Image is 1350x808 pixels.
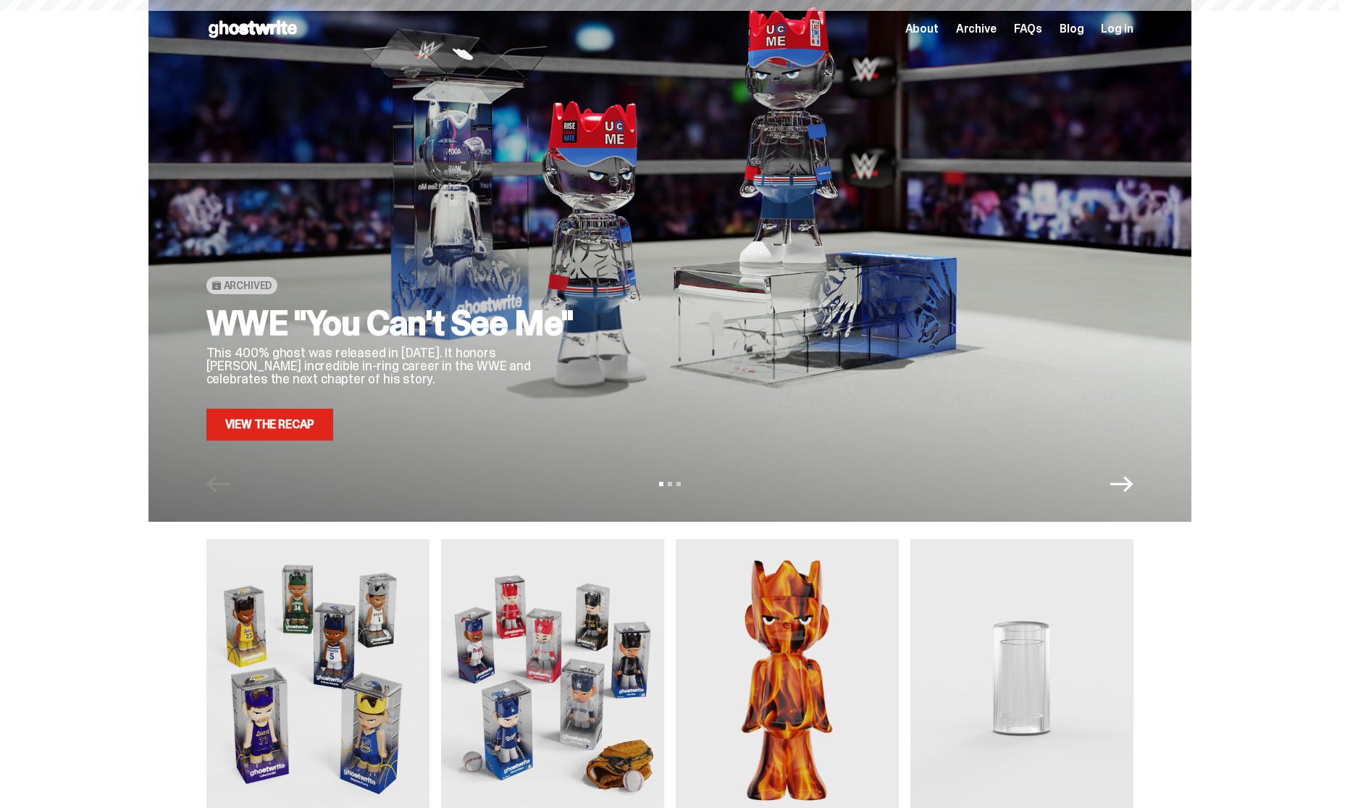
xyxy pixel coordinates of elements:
[224,280,272,291] span: Archived
[676,482,681,486] button: View slide 3
[206,409,334,441] a: View the Recap
[206,346,583,386] p: This 400% ghost was released in [DATE]. It honors [PERSON_NAME] incredible in-ring career in the ...
[1110,472,1133,496] button: Next
[668,482,672,486] button: View slide 2
[956,23,997,35] a: Archive
[1014,23,1042,35] a: FAQs
[1101,23,1133,35] a: Log in
[905,23,939,35] a: About
[1060,23,1083,35] a: Blog
[659,482,663,486] button: View slide 1
[206,306,583,341] h2: WWE "You Can't See Me"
